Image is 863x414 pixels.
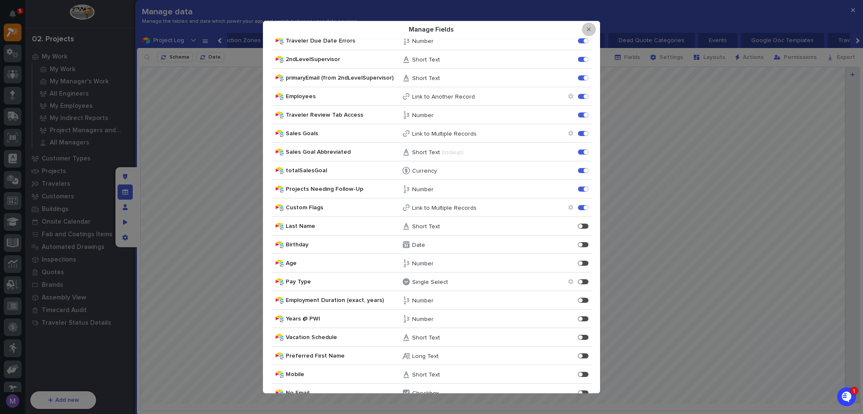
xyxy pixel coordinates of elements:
span: Employees [286,93,402,100]
span: Help Docs [17,201,46,210]
button: See all [131,121,153,131]
span: Years @ PWI [286,315,402,322]
span: Projects Needing Follow-Up [286,185,402,192]
a: Powered byPylon [59,222,102,228]
span: Custom Flags [286,204,402,211]
p: Short Text [412,371,440,379]
span: [DATE] [75,166,92,173]
span: Mobile [286,371,402,378]
div: Past conversations [8,123,54,129]
span: Vacation Schedule [286,334,402,341]
span: • [70,144,73,150]
span: primaryEmail (from 2ndLevelSupervisor) [286,74,402,81]
img: 1736555164131-43832dd5-751b-4058-ba23-39d91318e5a0 [17,144,24,151]
div: Manage Fields [267,21,582,37]
p: Number [412,316,434,323]
p: Short Text [412,223,440,230]
p: Short Text [412,149,440,156]
img: Matthew Hall [8,158,22,172]
img: 1736555164131-43832dd5-751b-4058-ba23-39d91318e5a0 [8,93,24,109]
span: Preferred First Name [286,352,402,359]
p: Number [412,38,434,45]
p: Link to Multiple Records [412,205,477,212]
span: Traveler Due Date Errors [286,37,402,44]
span: Pay Type [286,278,402,285]
p: Long Text [412,353,439,360]
span: Last Name [286,222,402,230]
span: [DATE] [75,144,92,150]
p: How can we help? [8,47,153,60]
p: Number [412,260,434,267]
p: Number [412,297,434,304]
span: totalSalesGoal [286,167,402,174]
span: Pylon [84,222,102,228]
span: [PERSON_NAME] [26,144,68,150]
span: Age [286,259,402,267]
span: No Email [286,389,402,396]
img: Brittany [8,136,22,149]
p: Date [412,242,425,249]
span: Sales Goals [286,130,402,137]
input: Clear [22,67,139,76]
p: Checkbox [412,390,439,397]
a: 📖Help Docs [5,198,49,213]
p: Number [412,186,434,193]
span: 2ndLevelSupervisor [286,56,402,63]
p: Link to Multiple Records [412,131,477,138]
span: Birthday [286,241,402,248]
div: 📖 [8,202,15,209]
span: Employment Duration (exact, years) [286,296,402,304]
img: Stacker [8,8,25,25]
iframe: Open customer support [836,386,859,409]
span: • [70,166,73,173]
div: Manage Fields [263,21,600,393]
button: Close Modal [582,23,596,36]
p: Link to Another Record [412,93,475,101]
p: Short Text [412,75,440,82]
span: Sales Goal Abbreviated [286,148,402,155]
p: Currency [412,168,437,175]
span: [PERSON_NAME] [26,166,68,173]
p: Welcome 👋 [8,33,153,47]
p: Single Select [412,279,448,286]
button: Start new chat [143,96,153,106]
p: (lookup) [442,149,464,156]
p: Short Text [412,56,440,64]
div: Start new chat [29,93,138,102]
div: We're available if you need us! [29,102,107,109]
p: Number [412,112,434,119]
p: Short Text [412,334,440,342]
span: Traveler Review Tab Access [286,111,402,118]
